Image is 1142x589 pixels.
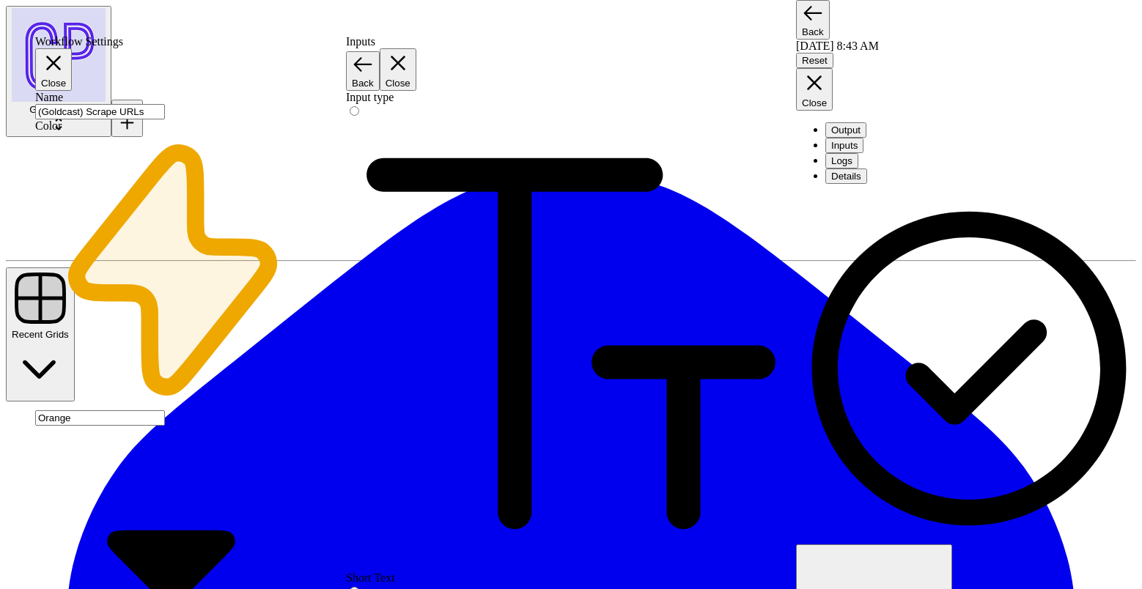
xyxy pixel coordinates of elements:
[346,35,796,48] div: Inputs
[350,106,359,116] input: Short Text
[35,119,62,132] label: Color
[825,122,866,138] button: Output
[802,97,827,108] span: Close
[35,48,72,91] button: Close
[802,55,828,66] span: Reset
[796,40,1142,53] div: [DATE] 8:43 AM
[825,138,863,153] button: Inputs
[352,78,374,89] span: Back
[825,153,858,168] button: Logs
[29,104,87,115] span: Growth Plays
[386,78,410,89] span: Close
[35,104,165,119] input: Untitled
[796,53,833,68] button: Reset
[41,78,66,89] span: Close
[802,26,824,37] span: Back
[346,51,380,91] button: Back
[35,410,165,426] input: Orange
[6,6,111,137] button: Workspace: Growth Plays
[12,8,106,102] img: Growth Plays Logo
[346,91,394,103] label: Input type
[346,571,395,584] span: Short Text
[35,91,63,103] label: Name
[825,168,867,184] button: Details
[380,48,416,91] button: Close
[35,35,310,48] div: Workflow Settings
[796,68,833,111] button: Close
